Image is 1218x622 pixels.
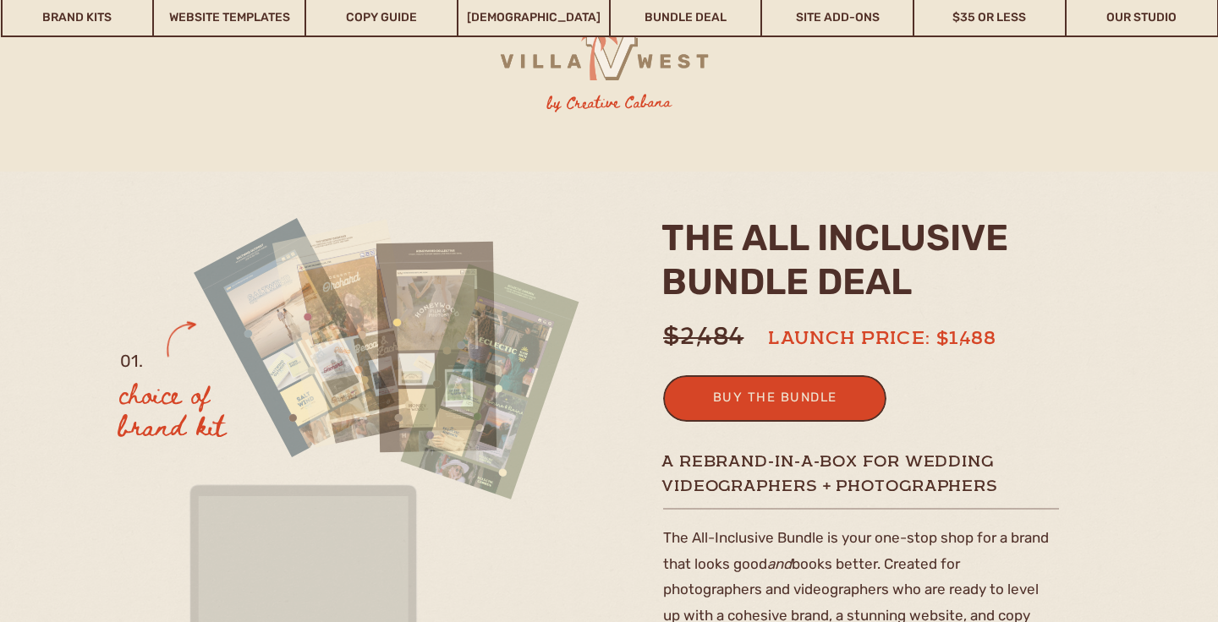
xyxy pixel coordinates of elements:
[118,377,257,443] h3: choice of brand kit
[533,90,686,116] h3: by Creative Cabana
[661,216,1050,314] h2: the ALL INCLUSIVE BUNDLE deal
[120,347,147,384] h2: 01.
[767,555,792,572] i: and
[692,386,858,414] a: buy the bundle
[661,451,1064,496] h1: A rebrand-in-a-box for wedding videographers + photographers
[768,325,1027,346] h1: launch price: $1,488
[663,326,743,350] strike: $2,484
